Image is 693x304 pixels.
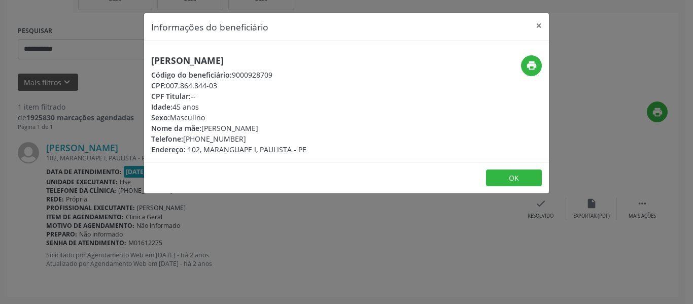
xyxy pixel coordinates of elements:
[151,20,268,33] h5: Informações do beneficiário
[151,112,306,123] div: Masculino
[151,102,306,112] div: 45 anos
[151,91,306,102] div: --
[188,145,306,154] span: 102, MARANGUAPE I, PAULISTA - PE
[151,70,306,80] div: 9000928709
[151,91,191,101] span: CPF Titular:
[151,133,306,144] div: [PHONE_NUMBER]
[151,70,232,80] span: Código do beneficiário:
[486,170,542,187] button: OK
[151,81,166,90] span: CPF:
[151,134,183,144] span: Telefone:
[151,113,170,122] span: Sexo:
[151,55,306,66] h5: [PERSON_NAME]
[529,13,549,38] button: Close
[526,60,537,71] i: print
[151,145,186,154] span: Endereço:
[151,123,306,133] div: [PERSON_NAME]
[151,102,172,112] span: Idade:
[521,55,542,76] button: print
[151,80,306,91] div: 007.864.844-03
[151,123,201,133] span: Nome da mãe:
